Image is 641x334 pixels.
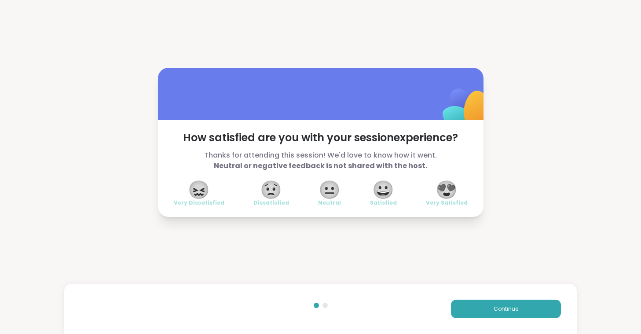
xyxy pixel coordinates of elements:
[426,199,468,206] span: Very Satisfied
[494,305,518,313] span: Continue
[370,199,397,206] span: Satisfied
[174,150,468,171] span: Thanks for attending this session! We'd love to know how it went.
[253,199,289,206] span: Dissatisfied
[451,300,561,318] button: Continue
[260,182,282,198] span: 😟
[214,161,427,171] b: Neutral or negative feedback is not shared with the host.
[188,182,210,198] span: 😖
[436,182,458,198] span: 😍
[422,66,509,153] img: ShareWell Logomark
[174,199,224,206] span: Very Dissatisfied
[319,182,341,198] span: 😐
[372,182,394,198] span: 😀
[174,131,468,145] span: How satisfied are you with your session experience?
[318,199,341,206] span: Neutral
